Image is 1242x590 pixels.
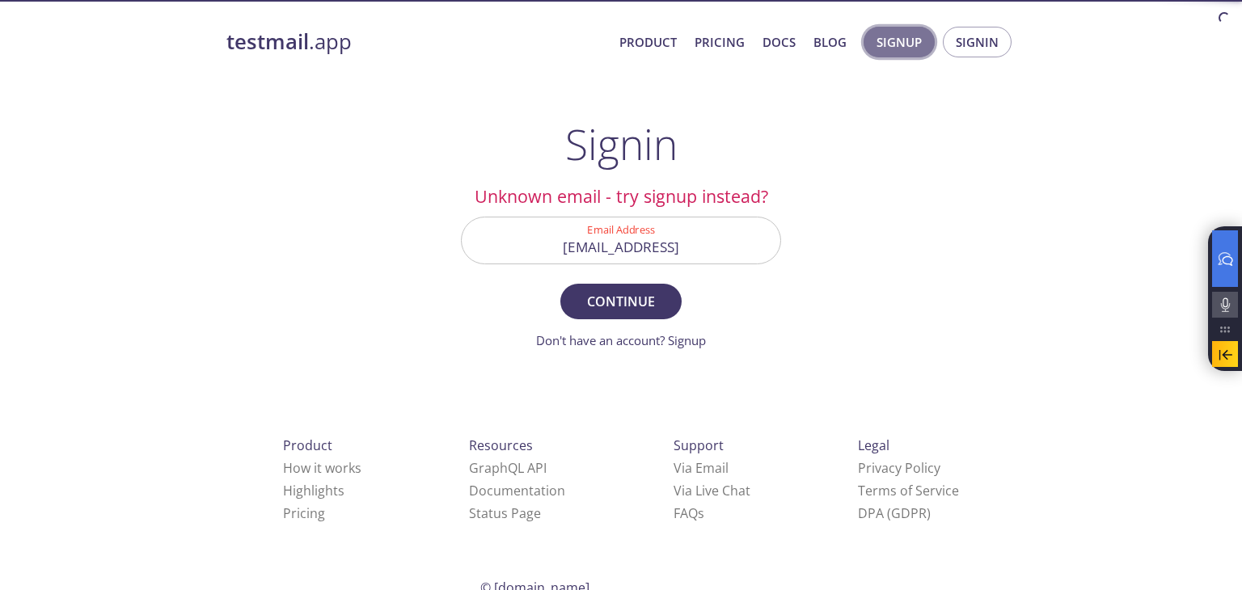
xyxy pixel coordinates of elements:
[578,290,664,313] span: Continue
[763,32,796,53] a: Docs
[619,32,677,53] a: Product
[864,27,935,57] button: Signup
[226,27,309,56] strong: testmail
[813,32,847,53] a: Blog
[283,482,344,499] a: Highlights
[469,482,565,499] a: Documentation
[943,27,1012,57] button: Signin
[956,32,999,53] span: Signin
[469,436,533,454] span: Resources
[560,284,682,319] button: Continue
[226,28,606,56] a: testmail.app
[461,183,781,210] h2: Unknown email - try signup instead?
[674,504,704,522] a: FAQ
[695,32,745,53] a: Pricing
[536,332,706,348] a: Don't have an account? Signup
[858,436,889,454] span: Legal
[674,436,724,454] span: Support
[565,120,678,168] h1: Signin
[283,436,332,454] span: Product
[283,459,361,477] a: How it works
[469,504,541,522] a: Status Page
[858,504,931,522] a: DPA (GDPR)
[283,504,325,522] a: Pricing
[858,482,959,499] a: Terms of Service
[877,32,922,53] span: Signup
[469,459,547,477] a: GraphQL API
[698,504,704,522] span: s
[674,482,750,499] a: Via Live Chat
[858,459,940,477] a: Privacy Policy
[674,459,729,477] a: Via Email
